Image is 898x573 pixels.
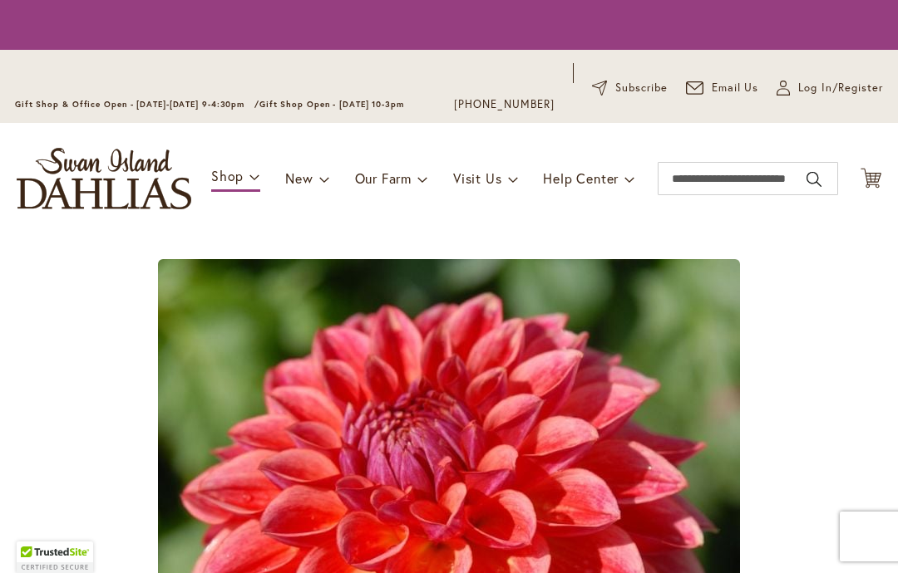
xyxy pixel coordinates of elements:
[259,99,404,110] span: Gift Shop Open - [DATE] 10-3pm
[454,96,555,113] a: [PHONE_NUMBER]
[285,169,313,187] span: New
[12,514,59,561] iframe: Launch Accessibility Center
[543,169,619,187] span: Help Center
[798,80,883,96] span: Log In/Register
[592,80,668,96] a: Subscribe
[355,169,412,187] span: Our Farm
[777,80,883,96] a: Log In/Register
[17,148,191,209] a: store logo
[15,99,259,110] span: Gift Shop & Office Open - [DATE]-[DATE] 9-4:30pm /
[211,167,244,184] span: Shop
[807,166,822,193] button: Search
[615,80,668,96] span: Subscribe
[453,169,501,187] span: Visit Us
[686,80,759,96] a: Email Us
[712,80,759,96] span: Email Us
